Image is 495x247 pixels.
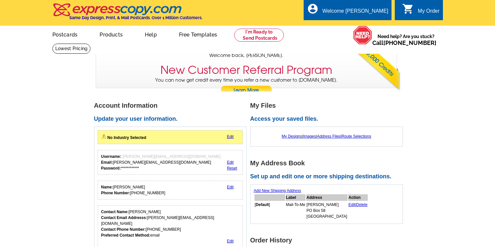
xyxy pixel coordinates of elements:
[348,201,368,220] td: |
[383,39,436,46] a: [PHONE_NUMBER]
[169,26,228,42] a: Free Templates
[98,181,243,199] div: Your personal details.
[101,209,240,238] div: [PERSON_NAME] [PERSON_NAME][EMAIL_ADDRESS][DOMAIN_NAME] [PHONE_NUMBER] email
[101,154,121,159] strong: Username:
[356,202,368,207] a: Delete
[353,26,372,45] img: help
[101,215,147,220] strong: Contact Email Addresss:
[101,166,121,171] strong: Password:
[101,184,165,196] div: [PERSON_NAME] [PHONE_NUMBER]
[160,63,332,77] h3: New Customer Referral Program
[227,166,237,171] a: Reset
[402,7,440,15] a: shopping_cart My Order
[342,134,371,139] a: Route Selections
[250,173,406,180] h2: Set up and edit one or more shipping destinations.
[221,86,272,95] a: Learn More
[372,33,440,46] span: Need help? Are you stuck?
[307,3,319,15] i: account_circle
[227,239,234,243] a: Edit
[250,116,406,123] h2: Access your saved files.
[227,134,234,139] a: Edit
[96,77,397,95] p: You can now get credit every time you refer a new customer to [DOMAIN_NAME].
[227,185,234,189] a: Edit
[372,39,436,46] span: Call
[348,194,368,201] th: Action
[94,102,250,109] h1: Account Information
[227,160,234,165] a: Edit
[349,202,355,207] a: Edit
[254,130,399,143] div: | | |
[306,201,348,220] td: [PERSON_NAME] PO Box 58 [GEOGRAPHIC_DATA]
[69,15,202,20] h4: Same Day Design, Print, & Mail Postcards. Over 1 Million Customers.
[101,160,113,165] strong: Email:
[286,194,306,201] th: Label
[256,202,269,207] b: Default
[101,185,113,189] strong: Name:
[94,116,250,123] h2: Update your user information.
[101,227,146,232] strong: Contact Phone Number:
[52,8,202,20] a: Same Day Design, Print, & Mail Postcards. Over 1 Million Customers.
[418,8,440,17] div: My Order
[134,26,167,42] a: Help
[250,102,406,109] h1: My Files
[303,134,316,139] a: Images
[317,134,341,139] a: Address Files
[306,194,348,201] th: Address
[323,8,388,17] div: Welcome [PERSON_NAME]
[402,3,414,15] i: shopping_cart
[107,135,146,140] strong: No Industry Selected
[286,201,306,220] td: Mail-To-Me
[254,201,285,220] td: [ ]
[209,52,283,59] span: Welcome back, [PERSON_NAME].
[250,160,406,167] h1: My Address Book
[250,237,406,244] h1: Order History
[122,154,221,159] span: [PERSON_NAME][EMAIL_ADDRESS][DOMAIN_NAME]
[42,26,88,42] a: Postcards
[101,134,106,139] img: warningIcon.png
[101,233,150,238] strong: Preferred Contact Method:
[98,150,243,175] div: Your login information.
[101,191,130,195] strong: Phone Number:
[89,26,133,42] a: Products
[254,188,301,193] a: Add New Shipping Address
[282,134,302,139] a: My Designs
[101,210,129,214] strong: Contact Name:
